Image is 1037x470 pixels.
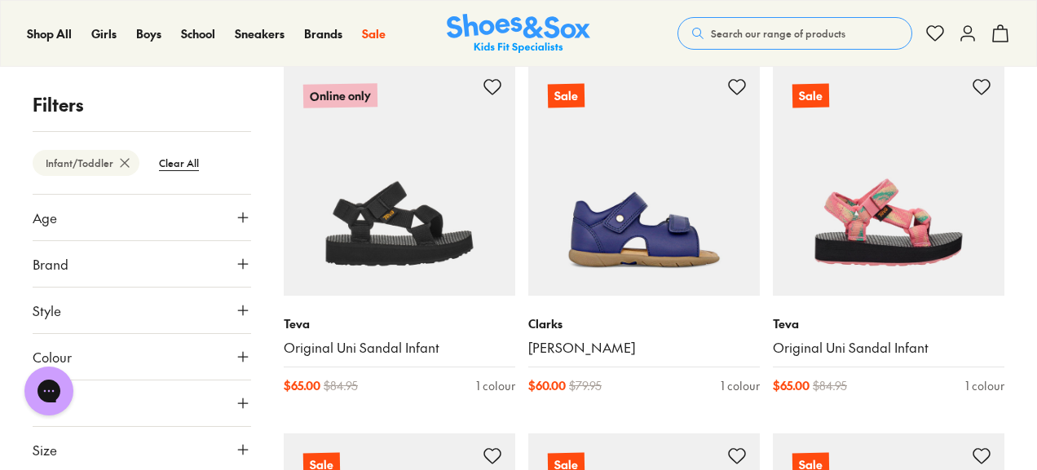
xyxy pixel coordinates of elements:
[773,377,810,394] span: $ 65.00
[33,301,61,320] span: Style
[773,315,1004,332] p: Teva
[181,25,215,42] a: School
[33,288,251,333] button: Style
[33,91,251,118] p: Filters
[33,195,251,240] button: Age
[548,84,585,108] p: Sale
[528,315,760,332] p: Clarks
[33,334,251,380] button: Colour
[711,26,845,41] span: Search our range of products
[33,208,57,227] span: Age
[33,241,251,287] button: Brand
[476,377,515,394] div: 1 colour
[773,339,1004,357] a: Original Uni Sandal Infant
[91,25,117,42] a: Girls
[284,315,515,332] p: Teva
[27,25,72,42] a: Shop All
[284,339,515,357] a: Original Uni Sandal Infant
[304,25,342,42] a: Brands
[792,84,829,108] p: Sale
[136,25,161,42] a: Boys
[721,377,760,394] div: 1 colour
[33,380,251,426] button: Price
[235,25,285,42] a: Sneakers
[528,377,566,394] span: $ 60.00
[33,150,139,176] btn: Infant/Toddler
[303,84,377,108] p: Online only
[447,14,590,54] a: Shoes & Sox
[33,440,57,459] span: Size
[33,347,72,367] span: Colour
[447,14,590,54] img: SNS_Logo_Responsive.svg
[677,17,912,50] button: Search our range of products
[284,64,515,296] a: Online only
[773,64,1004,296] a: Sale
[284,377,320,394] span: $ 65.00
[528,64,760,296] a: Sale
[813,377,847,394] span: $ 84.95
[33,254,68,274] span: Brand
[146,148,212,178] btn: Clear All
[965,377,1004,394] div: 1 colour
[362,25,386,42] a: Sale
[569,377,602,394] span: $ 79.95
[16,361,82,421] iframe: Gorgias live chat messenger
[324,377,358,394] span: $ 84.95
[528,339,760,357] a: [PERSON_NAME]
